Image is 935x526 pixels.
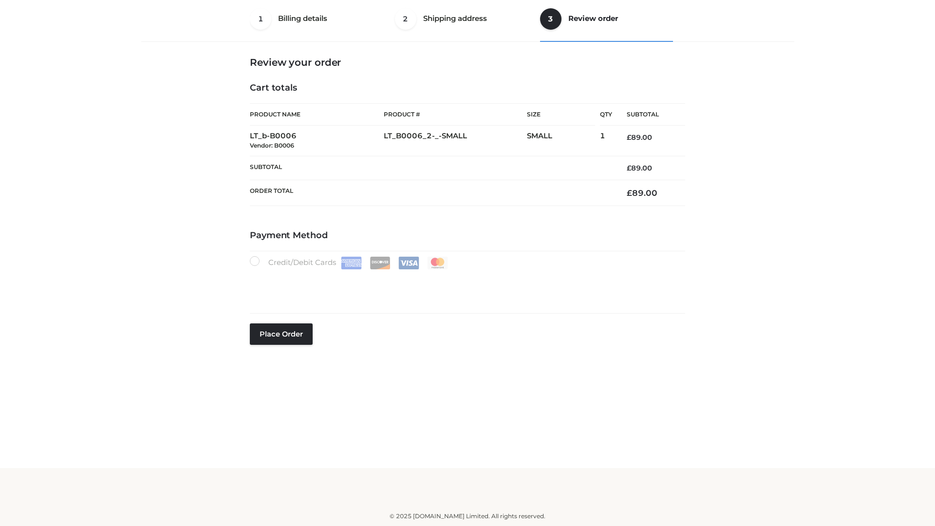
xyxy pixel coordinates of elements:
h3: Review your order [250,56,685,68]
span: £ [627,164,631,172]
th: Size [527,104,595,126]
small: Vendor: B0006 [250,142,294,149]
span: £ [627,133,631,142]
bdi: 89.00 [627,164,652,172]
label: Credit/Debit Cards [250,256,449,269]
div: © 2025 [DOMAIN_NAME] Limited. All rights reserved. [145,511,790,521]
span: £ [627,188,632,198]
bdi: 89.00 [627,188,657,198]
th: Product Name [250,103,384,126]
bdi: 89.00 [627,133,652,142]
button: Place order [250,323,313,345]
td: 1 [600,126,612,156]
h4: Cart totals [250,83,685,94]
img: Amex [341,257,362,269]
th: Qty [600,103,612,126]
th: Subtotal [612,104,685,126]
td: SMALL [527,126,600,156]
td: LT_b-B0006 [250,126,384,156]
iframe: Secure payment input frame [248,267,683,303]
h4: Payment Method [250,230,685,241]
th: Subtotal [250,156,612,180]
img: Mastercard [427,257,448,269]
td: LT_B0006_2-_-SMALL [384,126,527,156]
img: Visa [398,257,419,269]
th: Product # [384,103,527,126]
img: Discover [370,257,391,269]
th: Order Total [250,180,612,206]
